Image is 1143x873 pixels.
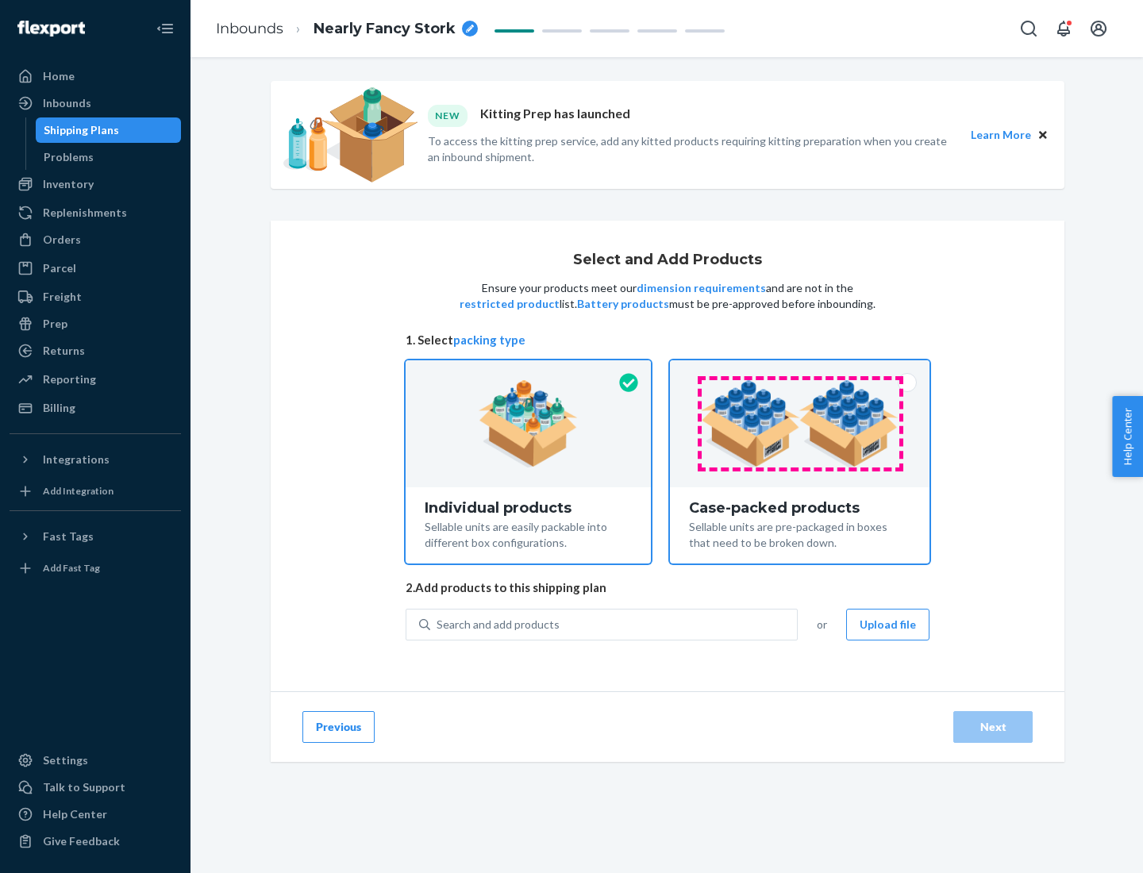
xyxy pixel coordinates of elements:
[428,105,468,126] div: NEW
[10,256,181,281] a: Parcel
[314,19,456,40] span: Nearly Fancy Stork
[43,95,91,111] div: Inbounds
[1048,13,1079,44] button: Open notifications
[10,227,181,252] a: Orders
[10,311,181,337] a: Prep
[43,529,94,544] div: Fast Tags
[10,367,181,392] a: Reporting
[10,284,181,310] a: Freight
[1083,13,1114,44] button: Open account menu
[43,232,81,248] div: Orders
[1013,13,1045,44] button: Open Search Box
[43,68,75,84] div: Home
[43,400,75,416] div: Billing
[817,617,827,633] span: or
[425,500,632,516] div: Individual products
[43,176,94,192] div: Inventory
[428,133,956,165] p: To access the kitting prep service, add any kitted products requiring kitting preparation when yo...
[1112,396,1143,477] button: Help Center
[437,617,560,633] div: Search and add products
[1034,126,1052,144] button: Close
[36,144,182,170] a: Problems
[577,296,669,312] button: Battery products
[689,500,910,516] div: Case-packed products
[10,63,181,89] a: Home
[846,609,929,640] button: Upload file
[44,149,94,165] div: Problems
[149,13,181,44] button: Close Navigation
[43,205,127,221] div: Replenishments
[701,380,899,467] img: case-pack.59cecea509d18c883b923b81aeac6d0b.png
[43,561,100,575] div: Add Fast Tag
[10,775,181,800] a: Talk to Support
[43,484,114,498] div: Add Integration
[43,779,125,795] div: Talk to Support
[302,711,375,743] button: Previous
[10,447,181,472] button: Integrations
[43,316,67,332] div: Prep
[10,200,181,225] a: Replenishments
[43,260,76,276] div: Parcel
[43,289,82,305] div: Freight
[479,380,578,467] img: individual-pack.facf35554cb0f1810c75b2bd6df2d64e.png
[43,806,107,822] div: Help Center
[971,126,1031,144] button: Learn More
[43,752,88,768] div: Settings
[406,579,929,596] span: 2. Add products to this shipping plan
[480,105,630,126] p: Kitting Prep has launched
[10,90,181,116] a: Inbounds
[10,171,181,197] a: Inventory
[10,524,181,549] button: Fast Tags
[10,748,181,773] a: Settings
[43,371,96,387] div: Reporting
[453,332,525,348] button: packing type
[406,332,929,348] span: 1. Select
[689,516,910,551] div: Sellable units are pre-packaged in boxes that need to be broken down.
[10,395,181,421] a: Billing
[425,516,632,551] div: Sellable units are easily packable into different box configurations.
[10,338,181,363] a: Returns
[458,280,877,312] p: Ensure your products meet our and are not in the list. must be pre-approved before inbounding.
[573,252,762,268] h1: Select and Add Products
[17,21,85,37] img: Flexport logo
[43,833,120,849] div: Give Feedback
[36,117,182,143] a: Shipping Plans
[44,122,119,138] div: Shipping Plans
[43,343,85,359] div: Returns
[967,719,1019,735] div: Next
[10,802,181,827] a: Help Center
[43,452,110,467] div: Integrations
[10,829,181,854] button: Give Feedback
[953,711,1033,743] button: Next
[10,479,181,504] a: Add Integration
[216,20,283,37] a: Inbounds
[10,556,181,581] a: Add Fast Tag
[637,280,766,296] button: dimension requirements
[460,296,560,312] button: restricted product
[203,6,491,52] ol: breadcrumbs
